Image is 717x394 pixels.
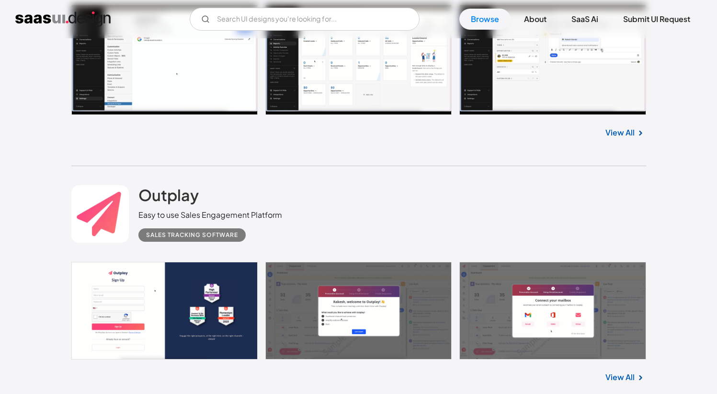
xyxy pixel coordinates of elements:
div: Sales Tracking Software [146,229,238,241]
a: View All [605,127,635,138]
div: Easy to use Sales Engagement Platform [138,209,282,221]
a: Outplay [138,185,199,209]
input: Search UI designs you're looking for... [190,8,420,31]
form: Email Form [190,8,420,31]
a: Submit UI Request [612,9,702,30]
a: SaaS Ai [560,9,610,30]
h2: Outplay [138,185,199,204]
a: About [512,9,558,30]
a: home [15,11,111,27]
a: View All [605,371,635,383]
a: Browse [459,9,511,30]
